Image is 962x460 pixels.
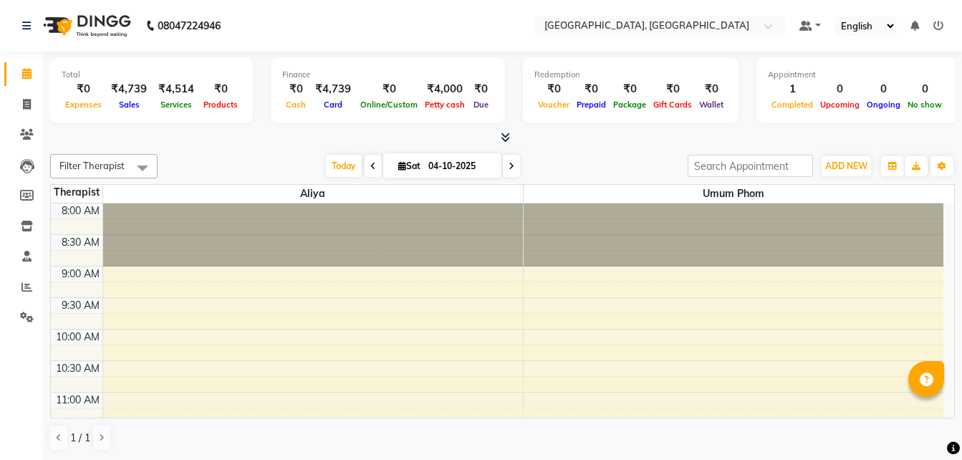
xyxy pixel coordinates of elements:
[825,160,867,171] span: ADD NEW
[904,100,946,110] span: No show
[282,81,309,97] div: ₹0
[421,81,468,97] div: ₹4,000
[37,6,135,46] img: logo
[610,81,650,97] div: ₹0
[573,81,610,97] div: ₹0
[282,100,309,110] span: Cash
[103,185,523,203] span: Aliya
[59,267,102,282] div: 9:00 AM
[59,235,102,250] div: 8:30 AM
[53,393,102,408] div: 11:00 AM
[200,81,241,97] div: ₹0
[282,69,494,81] div: Finance
[59,160,125,171] span: Filter Therapist
[421,100,468,110] span: Petty cash
[70,431,90,446] span: 1 / 1
[696,100,727,110] span: Wallet
[696,81,727,97] div: ₹0
[904,81,946,97] div: 0
[200,100,241,110] span: Products
[534,69,727,81] div: Redemption
[768,69,946,81] div: Appointment
[157,100,196,110] span: Services
[573,100,610,110] span: Prepaid
[768,81,817,97] div: 1
[59,298,102,313] div: 9:30 AM
[817,81,863,97] div: 0
[470,100,492,110] span: Due
[326,155,362,177] span: Today
[395,160,424,171] span: Sat
[610,100,650,110] span: Package
[115,100,143,110] span: Sales
[62,69,241,81] div: Total
[768,100,817,110] span: Completed
[524,185,944,203] span: Umum Phom
[309,81,357,97] div: ₹4,739
[53,330,102,345] div: 10:00 AM
[62,100,105,110] span: Expenses
[53,361,102,376] div: 10:30 AM
[357,81,421,97] div: ₹0
[688,155,813,177] input: Search Appointment
[863,100,904,110] span: Ongoing
[650,81,696,97] div: ₹0
[320,100,346,110] span: Card
[468,81,494,97] div: ₹0
[51,185,102,200] div: Therapist
[650,100,696,110] span: Gift Cards
[534,81,573,97] div: ₹0
[534,100,573,110] span: Voucher
[817,100,863,110] span: Upcoming
[822,156,871,176] button: ADD NEW
[59,203,102,219] div: 8:00 AM
[424,155,496,177] input: 2025-10-04
[62,81,105,97] div: ₹0
[153,81,200,97] div: ₹4,514
[357,100,421,110] span: Online/Custom
[158,6,221,46] b: 08047224946
[105,81,153,97] div: ₹4,739
[902,403,948,446] iframe: chat widget
[863,81,904,97] div: 0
